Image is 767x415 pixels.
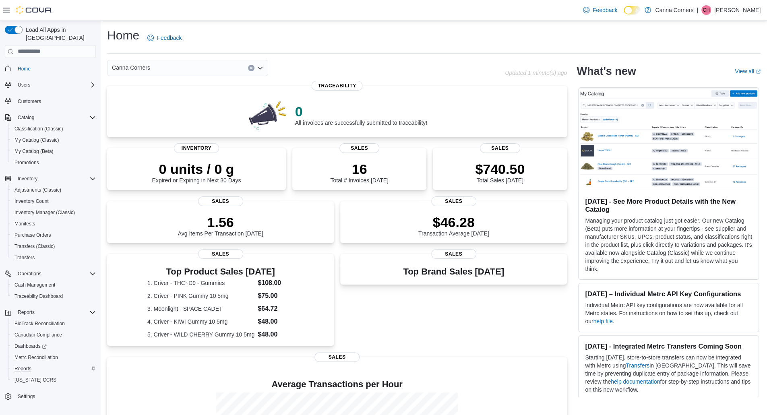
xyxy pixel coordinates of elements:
span: Customers [14,96,96,106]
span: BioTrack Reconciliation [11,319,96,328]
img: Cova [16,6,52,14]
span: Transfers [14,254,35,261]
span: Users [18,82,30,88]
span: Purchase Orders [11,230,96,240]
h4: Average Transactions per Hour [114,380,560,389]
button: Canadian Compliance [8,329,99,341]
a: help documentation [611,378,660,385]
button: Manifests [8,218,99,229]
p: [PERSON_NAME] [714,5,761,15]
span: Traceabilty Dashboard [14,293,63,299]
a: View allExternal link [735,68,761,74]
span: Customers [18,98,41,105]
dd: $75.00 [258,291,294,301]
a: Home [14,64,34,74]
button: Metrc Reconciliation [8,352,99,363]
span: Promotions [11,158,96,167]
button: Classification (Classic) [8,123,99,134]
span: Sales [314,352,360,362]
p: 16 [330,161,388,177]
span: Load All Apps in [GEOGRAPHIC_DATA] [23,26,96,42]
span: Sales [480,143,520,153]
a: BioTrack Reconciliation [11,319,68,328]
span: Transfers (Classic) [14,243,55,250]
a: Dashboards [8,341,99,352]
span: Sales [431,196,476,206]
span: Home [14,64,96,74]
span: Feedback [157,34,182,42]
span: Sales [339,143,380,153]
a: Inventory Manager (Classic) [11,208,78,217]
dt: 3. Moonlight - SPACE CADET [147,305,254,313]
span: Reports [11,364,96,374]
span: Transfers (Classic) [11,242,96,251]
span: Manifests [14,221,35,227]
span: Manifests [11,219,96,229]
span: Inventory Manager (Classic) [14,209,75,216]
a: Adjustments (Classic) [11,185,64,195]
button: Catalog [2,112,99,123]
button: Purchase Orders [8,229,99,241]
span: Inventory Manager (Classic) [11,208,96,217]
button: Open list of options [257,65,263,71]
button: Reports [2,307,99,318]
button: Users [2,79,99,91]
input: Dark Mode [624,6,641,14]
span: My Catalog (Classic) [14,137,59,143]
p: 0 units / 0 g [152,161,241,177]
button: [US_STATE] CCRS [8,374,99,386]
span: Home [18,66,31,72]
a: Purchase Orders [11,230,54,240]
button: Transfers (Classic) [8,241,99,252]
button: Catalog [14,113,37,122]
span: Operations [18,270,41,277]
span: Metrc Reconciliation [11,353,96,362]
span: Inventory [174,143,219,153]
span: Reports [14,365,31,372]
a: Customers [14,97,44,106]
span: Operations [14,269,96,279]
button: Settings [2,390,99,402]
p: $740.50 [475,161,525,177]
a: Promotions [11,158,42,167]
button: Operations [14,269,45,279]
a: Manifests [11,219,38,229]
h1: Home [107,27,139,43]
dd: $48.00 [258,330,294,339]
p: Updated 1 minute(s) ago [505,70,567,76]
button: Transfers [8,252,99,263]
a: My Catalog (Classic) [11,135,62,145]
span: Purchase Orders [14,232,51,238]
button: Inventory [14,174,41,184]
span: Adjustments (Classic) [14,187,61,193]
a: Canadian Compliance [11,330,65,340]
h3: [DATE] - See More Product Details with the New Catalog [585,197,752,213]
div: Avg Items Per Transaction [DATE] [178,214,263,237]
a: Reports [11,364,35,374]
span: Canna Corners [112,63,150,72]
a: [US_STATE] CCRS [11,375,60,385]
span: Sales [431,249,476,259]
dt: 1. Criver - THC~D9 - Gummies [147,279,254,287]
p: Individual Metrc API key configurations are now available for all Metrc states. For instructions ... [585,301,752,325]
button: Customers [2,95,99,107]
p: $46.28 [418,214,489,230]
dt: 5. Criver - WILD CHERRY Gummy 10 5mg [147,330,254,339]
span: Feedback [593,6,617,14]
button: Promotions [8,157,99,168]
span: Canadian Compliance [14,332,62,338]
button: Inventory [2,173,99,184]
dd: $64.72 [258,304,294,314]
span: Dashboards [14,343,47,349]
a: Transfers [626,362,649,369]
a: Feedback [580,2,620,18]
span: CH [703,5,709,15]
span: Users [14,80,96,90]
span: Traceability [312,81,363,91]
span: My Catalog (Beta) [14,148,54,155]
button: My Catalog (Classic) [8,134,99,146]
dt: 2. Criver - PINK Gummy 10 5mg [147,292,254,300]
span: Adjustments (Classic) [11,185,96,195]
button: Reports [8,363,99,374]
